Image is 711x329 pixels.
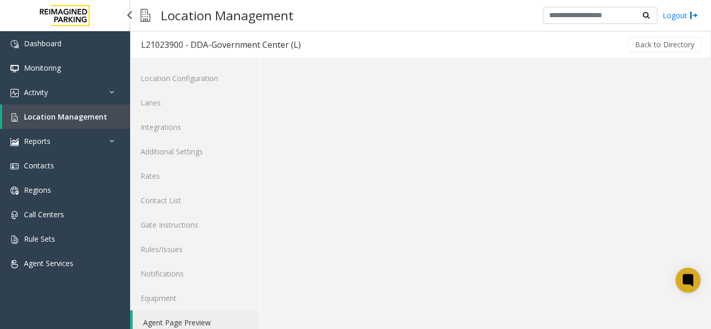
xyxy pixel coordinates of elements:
span: Activity [24,87,48,97]
a: Integrations [130,115,260,139]
span: Reports [24,136,50,146]
a: Notifications [130,261,260,286]
span: Rule Sets [24,234,55,244]
a: Location Management [2,104,130,129]
span: Call Centers [24,209,64,219]
img: 'icon' [10,40,19,48]
img: 'icon' [10,235,19,244]
a: Contact List [130,188,260,213]
span: Contacts [24,161,54,170]
div: L21023900 - DDA-Government Center (L) [141,38,301,51]
img: pageIcon [141,3,150,28]
a: Gate Instructions [130,213,260,237]
span: Monitoring [24,63,61,73]
img: 'icon' [10,260,19,268]
img: 'icon' [10,64,19,73]
img: 'icon' [10,138,19,146]
button: Back to Directory [628,37,701,52]
img: 'icon' [10,187,19,195]
a: Equipment [130,286,260,310]
a: Additional Settings [130,139,260,164]
span: Regions [24,185,51,195]
span: Dashboard [24,38,61,48]
a: Rates [130,164,260,188]
img: 'icon' [10,89,19,97]
span: Agent Services [24,258,73,268]
span: Location Management [24,112,107,122]
img: logout [690,10,698,21]
h3: Location Management [156,3,299,28]
a: Rules/Issues [130,237,260,261]
img: 'icon' [10,211,19,219]
img: 'icon' [10,162,19,170]
a: Logout [663,10,698,21]
img: 'icon' [10,113,19,122]
a: Lanes [130,90,260,115]
a: Location Configuration [130,66,260,90]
